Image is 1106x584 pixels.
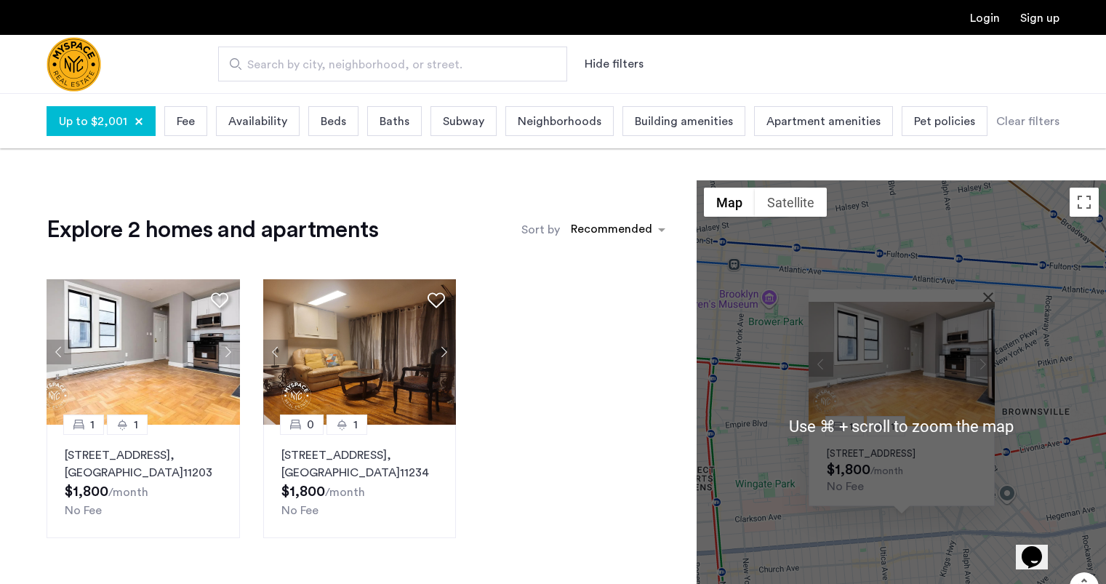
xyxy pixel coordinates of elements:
p: [STREET_ADDRESS] [827,448,977,460]
button: Show street map [704,188,755,217]
a: 11[STREET_ADDRESS], [GEOGRAPHIC_DATA]11203No Fee [47,425,240,538]
button: Previous apartment [47,340,71,364]
label: Sort by [521,221,560,239]
p: [STREET_ADDRESS] 11234 [281,447,438,481]
span: 0 [307,416,314,433]
img: a8b926f1-9a91-4e5e-b036-feb4fe78ee5d_638880945617247159.jpeg [47,279,240,425]
span: Apartment amenities [766,113,881,130]
sub: /month [870,466,903,476]
span: 1 [90,416,95,433]
span: No Fee [281,505,318,516]
span: Beds [321,113,346,130]
sub: /month [325,487,365,498]
sub: /month [108,487,148,498]
button: Next apartment [431,340,456,364]
img: 8515455b-be52-4141-8a40-4c35d33cf98b_638925985418062972.jpeg [263,279,457,425]
button: Toggle fullscreen view [1070,188,1099,217]
span: Building amenities [635,113,733,130]
button: Previous apartment [809,351,833,376]
a: Cazamio Logo [47,37,101,92]
span: $1,800 [827,463,870,477]
button: Close [986,292,996,302]
div: Clear filters [996,113,1059,130]
span: Fee [177,113,195,130]
span: 1 [849,421,853,431]
p: [STREET_ADDRESS] 11203 [65,447,222,481]
img: Apartment photo [809,302,995,426]
input: Apartment Search [218,47,567,81]
span: No Fee [827,481,864,492]
img: logo [47,37,101,92]
a: 01[STREET_ADDRESS], [GEOGRAPHIC_DATA]11234No Fee [263,425,457,538]
ng-select: sort-apartment [564,217,673,243]
span: Pet policies [914,113,975,130]
span: Subway [443,113,484,130]
span: 1 [353,416,358,433]
span: Up to $2,001 [59,113,127,130]
button: Previous apartment [263,340,288,364]
span: Availability [228,113,287,130]
iframe: chat widget [1016,526,1062,569]
span: $1,800 [281,484,325,499]
span: 1 [134,416,138,433]
button: Next apartment [215,340,240,364]
h1: Explore 2 homes and apartments [47,215,378,244]
span: Neighborhoods [518,113,601,130]
span: Baths [380,113,409,130]
a: Registration [1020,12,1059,24]
span: No Fee [65,505,102,516]
div: Recommended [569,220,652,241]
button: Show satellite imagery [755,188,827,217]
button: Next apartment [970,351,995,376]
a: Login [970,12,1000,24]
span: 1 [891,421,894,431]
span: Search by city, neighborhood, or street. [247,56,526,73]
span: $1,800 [65,484,108,499]
button: Show or hide filters [585,55,644,73]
